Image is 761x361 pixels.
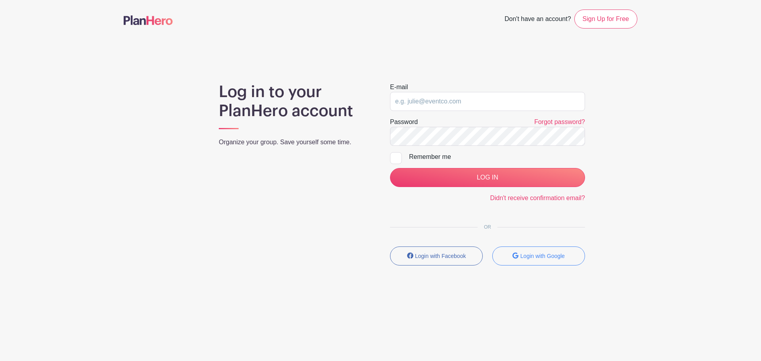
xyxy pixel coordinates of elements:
input: e.g. julie@eventco.com [390,92,585,111]
small: Login with Facebook [415,253,466,259]
div: Remember me [409,152,585,162]
h1: Log in to your PlanHero account [219,82,371,120]
button: Login with Google [492,246,585,265]
label: Password [390,117,418,127]
span: OR [478,224,497,230]
input: LOG IN [390,168,585,187]
label: E-mail [390,82,408,92]
p: Organize your group. Save yourself some time. [219,138,371,147]
small: Login with Google [520,253,565,259]
button: Login with Facebook [390,246,483,265]
a: Didn't receive confirmation email? [490,195,585,201]
img: logo-507f7623f17ff9eddc593b1ce0a138ce2505c220e1c5a4e2b4648c50719b7d32.svg [124,15,173,25]
span: Don't have an account? [505,11,571,29]
a: Forgot password? [534,118,585,125]
a: Sign Up for Free [574,10,637,29]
